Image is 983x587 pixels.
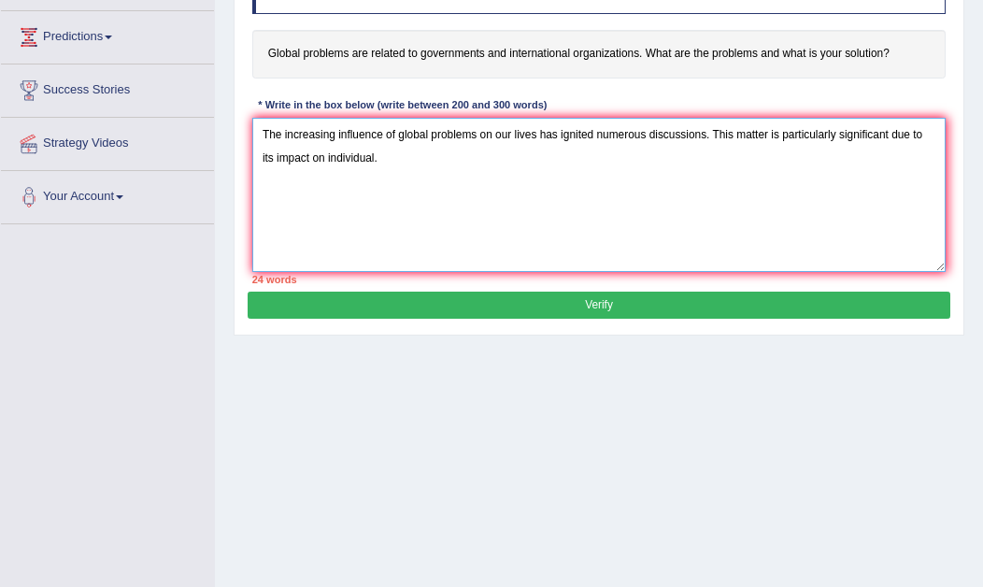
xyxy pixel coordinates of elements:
a: Strategy Videos [1,118,214,165]
h4: Global problems are related to governments and international organizations. What are the problems... [252,30,947,79]
a: Predictions [1,11,214,58]
a: Success Stories [1,64,214,111]
div: * Write in the box below (write between 200 and 300 words) [252,98,553,114]
button: Verify [248,292,949,319]
a: Your Account [1,171,214,218]
div: 24 words [252,272,947,287]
